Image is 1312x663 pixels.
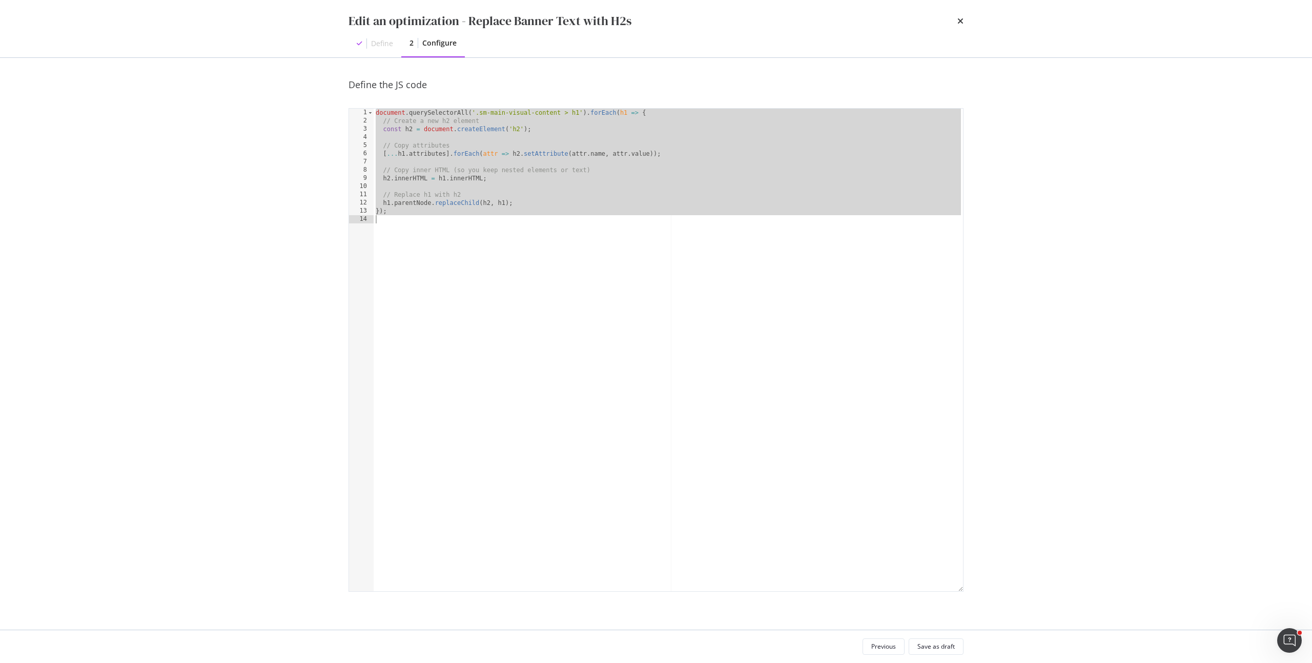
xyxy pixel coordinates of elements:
[349,158,374,166] div: 7
[349,150,374,158] div: 6
[917,642,955,651] div: Save as draft
[349,117,374,125] div: 2
[348,12,631,30] div: Edit an optimization - Replace Banner Text with H2s
[422,38,457,48] div: Configure
[348,78,963,92] div: Define the JS code
[367,109,373,117] span: Toggle code folding, rows 1 through 13
[349,133,374,141] div: 4
[349,174,374,182] div: 9
[349,166,374,174] div: 8
[371,38,393,49] div: Define
[349,109,374,117] div: 1
[909,638,963,655] button: Save as draft
[349,207,374,215] div: 13
[957,12,963,30] div: times
[349,191,374,199] div: 11
[349,215,374,223] div: 14
[871,642,896,651] div: Previous
[349,141,374,150] div: 5
[409,38,414,48] div: 2
[349,182,374,191] div: 10
[349,125,374,133] div: 3
[1277,628,1302,653] iframe: Intercom live chat
[349,199,374,207] div: 12
[863,638,905,655] button: Previous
